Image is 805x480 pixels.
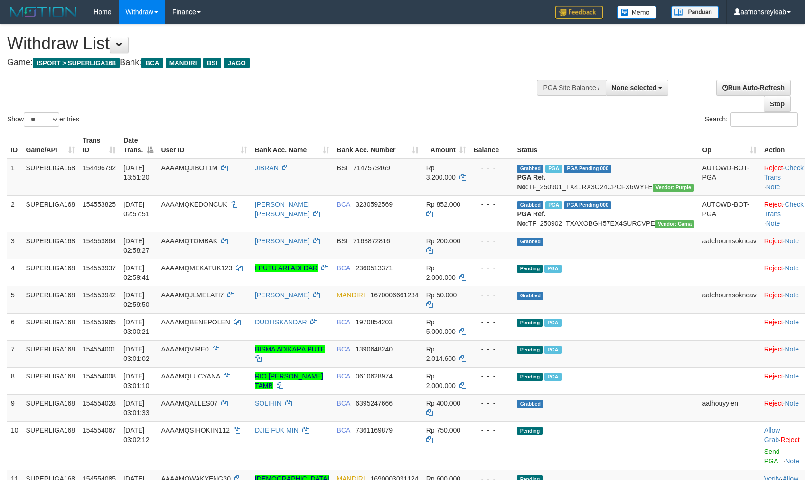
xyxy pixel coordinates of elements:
td: 7 [7,340,22,367]
span: Copy 7361169879 to clipboard [356,426,393,434]
td: 10 [7,421,22,470]
span: Vendor URL: https://trx4.1velocity.biz [653,184,694,192]
span: BCA [337,318,350,326]
td: 8 [7,367,22,394]
span: [DATE] 02:57:51 [123,201,150,218]
span: BCA [337,426,350,434]
div: - - - [474,371,510,381]
div: - - - [474,317,510,327]
td: SUPERLIGA168 [22,232,79,259]
div: - - - [474,344,510,354]
td: SUPERLIGA168 [22,286,79,313]
span: Rp 852.000 [426,201,460,208]
th: ID [7,132,22,159]
span: Grabbed [517,165,543,173]
a: Reject [764,318,783,326]
a: Reject [764,264,783,272]
div: - - - [474,263,510,273]
span: Copy 0610628974 to clipboard [356,372,393,380]
span: Rp 3.200.000 [426,164,456,181]
a: Note [785,237,799,245]
span: [DATE] 03:01:33 [123,399,150,416]
th: Date Trans.: activate to sort column descending [120,132,157,159]
span: Copy 1970854203 to clipboard [356,318,393,326]
a: I PUTU ARI ADI DAR [255,264,318,272]
span: 154554028 [83,399,116,407]
span: AAAAMQVIRE0 [161,345,208,353]
span: [DATE] 02:59:50 [123,291,150,308]
span: [DATE] 13:51:20 [123,164,150,181]
span: Rp 50.000 [426,291,457,299]
td: aafchournsokneav [698,232,760,259]
div: - - - [474,290,510,300]
th: User ID: activate to sort column ascending [157,132,251,159]
span: AAAAMQMEKATUK123 [161,264,232,272]
td: 3 [7,232,22,259]
span: Grabbed [517,292,543,300]
div: - - - [474,236,510,246]
td: 5 [7,286,22,313]
span: Marked by aafnonsreyleab [544,373,561,381]
a: Reject [764,291,783,299]
span: JAGO [224,58,249,68]
span: BSI [337,237,348,245]
span: 154496792 [83,164,116,172]
a: Note [766,220,780,227]
select: Showentries [24,112,59,127]
span: Grabbed [517,201,543,209]
a: Reject [764,372,783,380]
span: Copy 2360513371 to clipboard [356,264,393,272]
img: panduan.png [671,6,719,18]
a: Check Trans [764,201,804,218]
a: RIO [PERSON_NAME] TAMB [255,372,323,389]
span: BSI [337,164,348,172]
td: SUPERLIGA168 [22,159,79,196]
img: MOTION_logo.png [7,5,79,19]
a: JIBRAN [255,164,279,172]
div: - - - [474,163,510,173]
span: Vendor URL: https://trx31.1velocity.biz [655,220,695,228]
span: BCA [337,345,350,353]
span: BCA [141,58,163,68]
span: Marked by aafsoumeymey [545,165,562,173]
td: TF_250902_TXAXOBGH57EX4SURCVPE [513,195,698,232]
span: BCA [337,201,350,208]
span: ISPORT > SUPERLIGA168 [33,58,120,68]
a: Note [785,318,799,326]
span: Rp 5.000.000 [426,318,456,335]
td: SUPERLIGA168 [22,259,79,286]
span: Copy 7163872816 to clipboard [353,237,390,245]
a: [PERSON_NAME] [255,291,309,299]
span: Copy 3230592569 to clipboard [356,201,393,208]
td: aafchournsokneav [698,286,760,313]
h1: Withdraw List [7,34,527,53]
span: 154553965 [83,318,116,326]
span: AAAAMQLUCYANA [161,372,220,380]
span: 154554067 [83,426,116,434]
th: Status [513,132,698,159]
td: AUTOWD-BOT-PGA [698,195,760,232]
span: · [764,426,781,443]
span: BCA [337,399,350,407]
span: Rp 200.000 [426,237,460,245]
a: Note [785,457,799,465]
span: BCA [337,264,350,272]
a: Reject [764,345,783,353]
a: Reject [764,164,783,172]
span: BSI [203,58,222,68]
span: Copy 7147573469 to clipboard [353,164,390,172]
img: Feedback.jpg [555,6,603,19]
span: PGA Pending [564,165,611,173]
a: Note [785,372,799,380]
span: 154553825 [83,201,116,208]
td: 6 [7,313,22,340]
span: AAAAMQALLES07 [161,399,217,407]
h4: Game: Bank: [7,58,527,67]
a: Note [785,291,799,299]
span: [DATE] 03:01:02 [123,345,150,362]
a: Reject [764,237,783,245]
b: PGA Ref. No: [517,210,545,227]
span: [DATE] 03:00:21 [123,318,150,335]
a: Check Trans [764,164,804,181]
button: None selected [606,80,669,96]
